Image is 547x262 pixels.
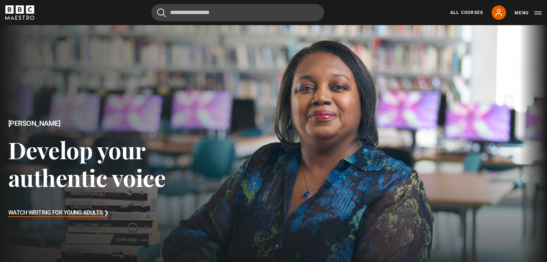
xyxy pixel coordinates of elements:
button: Submit the search query [157,8,166,17]
svg: BBC Maestro [5,5,34,20]
a: All Courses [450,9,483,16]
h2: [PERSON_NAME] [8,119,219,128]
input: Search [151,4,324,21]
h3: Watch Writing for Young Adults ❯ [8,208,109,219]
h3: Develop your authentic voice [8,136,219,192]
button: Toggle navigation [515,9,542,17]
